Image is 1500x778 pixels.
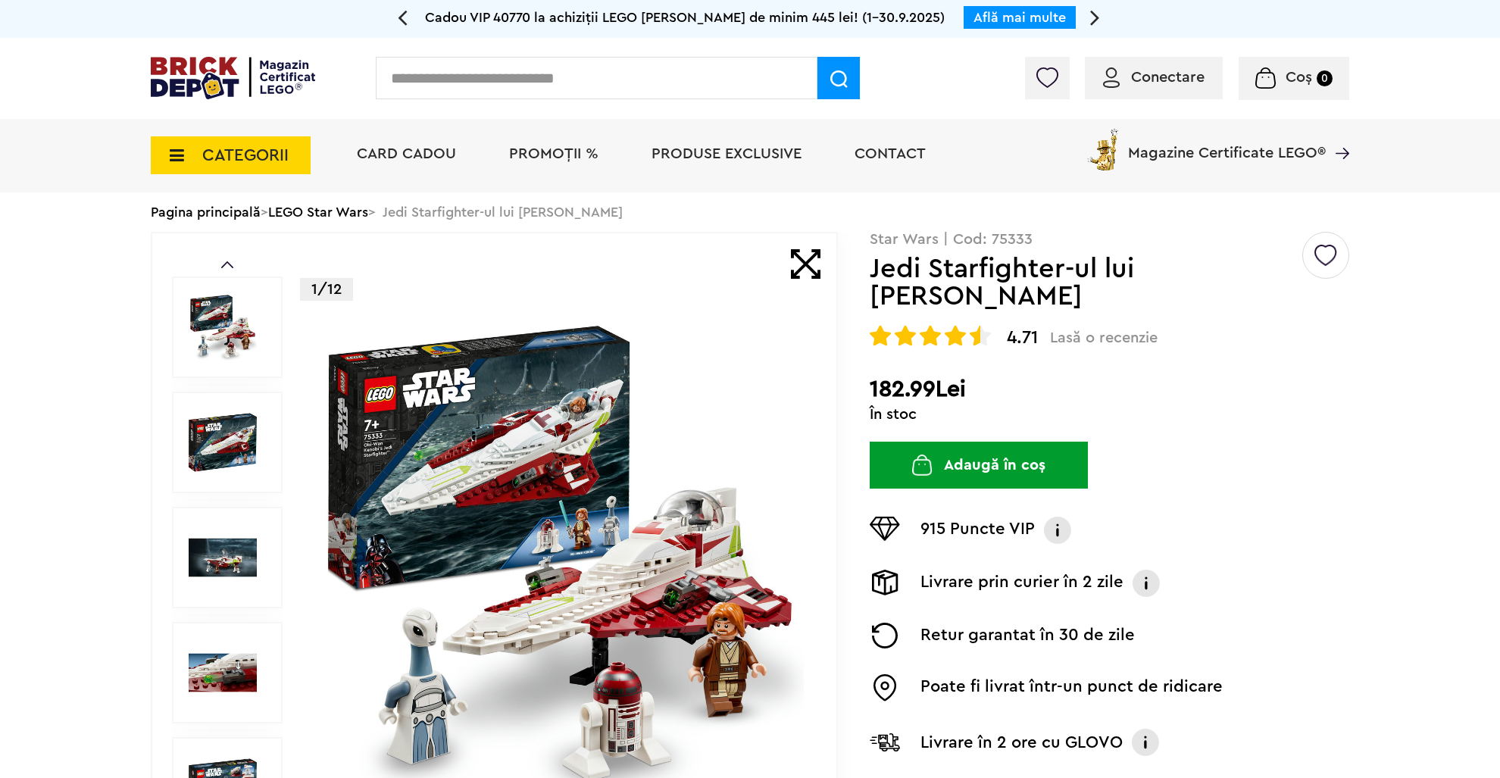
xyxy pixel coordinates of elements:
p: 1/12 [300,278,353,301]
img: Livrare Glovo [870,733,900,751]
a: PROMOȚII % [509,146,598,161]
div: > > Jedi Starfighter-ul lui [PERSON_NAME] [151,192,1349,232]
img: Seturi Lego Jedi Starfighter-ul lui Obi-Wan Kenobi [189,639,257,707]
span: Lasă o recenzie [1050,329,1158,347]
img: Evaluare cu stele [970,325,991,346]
img: Info livrare cu GLOVO [1130,727,1161,758]
img: Easybox [870,674,900,701]
p: 915 Puncte VIP [920,517,1035,544]
img: Evaluare cu stele [895,325,916,346]
p: Poate fi livrat într-un punct de ridicare [920,674,1223,701]
p: Retur garantat în 30 de zile [920,623,1135,648]
img: Evaluare cu stele [870,325,891,346]
h2: 182.99Lei [870,376,1349,403]
img: Evaluare cu stele [920,325,941,346]
span: CATEGORII [202,147,289,164]
img: Jedi Starfighter-ul lui Obi-Wan Kenobi [189,408,257,476]
span: Cadou VIP 40770 la achiziții LEGO [PERSON_NAME] de minim 445 lei! (1-30.9.2025) [425,11,945,24]
img: Returnare [870,623,900,648]
span: Coș [1286,70,1312,85]
p: Livrare prin curier în 2 zile [920,570,1123,597]
h1: Jedi Starfighter-ul lui [PERSON_NAME] [870,255,1300,310]
div: În stoc [870,407,1349,422]
a: LEGO Star Wars [268,205,368,219]
img: Info livrare prin curier [1131,570,1161,597]
a: Card Cadou [357,146,456,161]
span: Conectare [1131,70,1205,85]
a: Contact [855,146,926,161]
img: Puncte VIP [870,517,900,541]
a: Produse exclusive [652,146,802,161]
span: 4.71 [1007,329,1038,347]
small: 0 [1317,70,1333,86]
a: Pagina principală [151,205,261,219]
img: Info VIP [1042,517,1073,544]
img: Evaluare cu stele [945,325,966,346]
button: Adaugă în coș [870,442,1088,489]
p: Star Wars | Cod: 75333 [870,232,1349,247]
a: Conectare [1103,70,1205,85]
img: Livrare [870,570,900,595]
img: Jedi Starfighter-ul lui Obi-Wan Kenobi LEGO 75333 [189,523,257,592]
a: Magazine Certificate LEGO® [1326,126,1349,141]
a: Află mai multe [973,11,1066,24]
span: Magazine Certificate LEGO® [1128,126,1326,161]
a: Prev [221,261,233,268]
p: Livrare în 2 ore cu GLOVO [920,730,1123,755]
img: Jedi Starfighter-ul lui Obi-Wan Kenobi [189,293,257,361]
